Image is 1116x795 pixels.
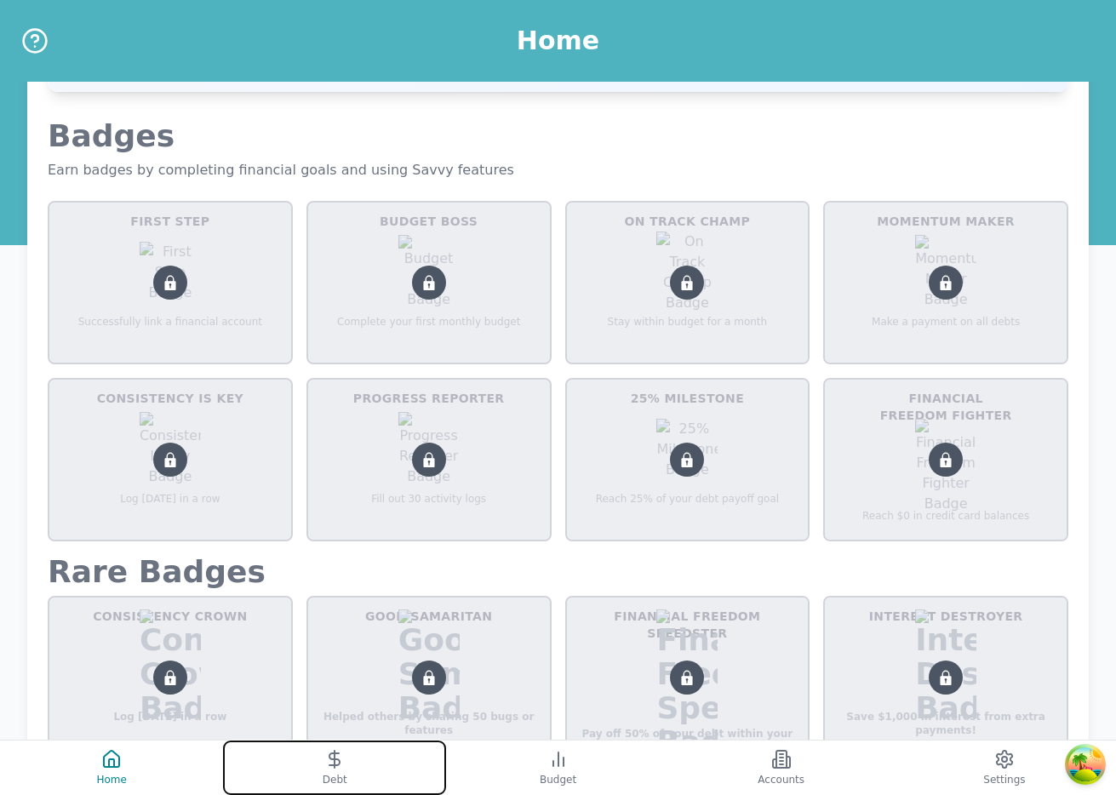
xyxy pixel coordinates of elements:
span: Accounts [758,773,804,786]
button: Accounts [670,741,893,795]
p: Earn badges by completing financial goals and using Savvy features [48,160,1068,180]
span: Home [96,773,126,786]
h2: Badges [48,119,1068,153]
span: Budget [540,773,576,786]
span: Settings [983,773,1025,786]
span: Debt [323,773,347,786]
h1: Home [517,26,599,56]
button: Help [20,26,49,55]
button: Debt [223,741,446,795]
button: Budget [446,741,669,795]
button: Open Tanstack query devtools [1068,747,1102,781]
div: Rare Badges [48,555,1068,759]
button: Settings [893,741,1116,795]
